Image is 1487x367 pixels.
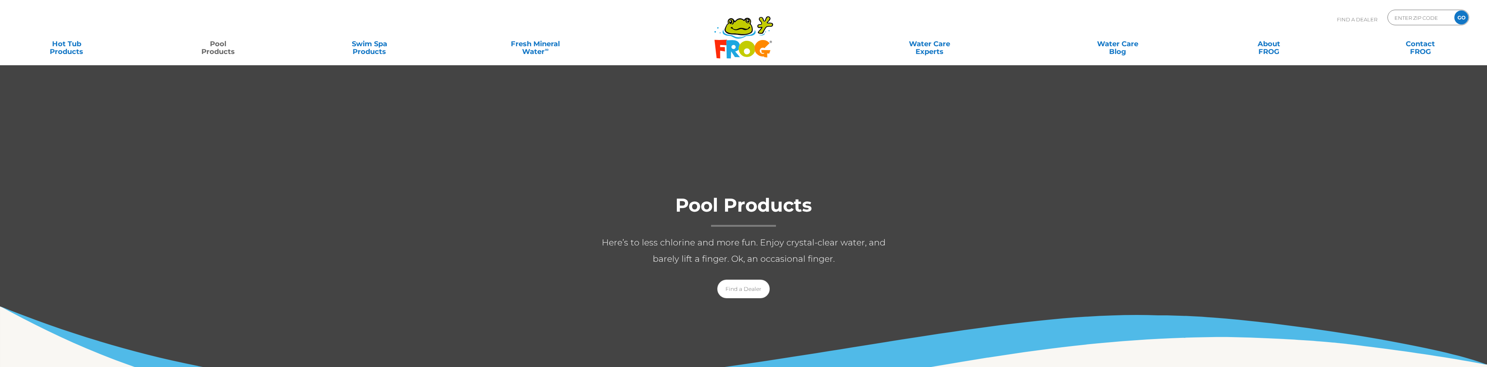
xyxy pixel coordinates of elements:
a: Water CareBlog [1059,36,1177,52]
a: PoolProducts [159,36,277,52]
a: Water CareExperts [834,36,1025,52]
p: Here’s to less chlorine and more fun. Enjoy crystal-clear water, and barely lift a finger. Ok, an... [588,235,899,267]
input: GO [1454,10,1468,24]
a: AboutFROG [1210,36,1328,52]
a: ContactFROG [1361,36,1479,52]
input: Zip Code Form [1394,12,1446,23]
a: Hot TubProducts [8,36,126,52]
a: Fresh MineralWater∞ [462,36,609,52]
sup: ∞ [545,46,549,52]
h1: Pool Products [588,195,899,227]
a: Find a Dealer [717,280,770,298]
p: Find A Dealer [1337,10,1377,29]
a: Swim SpaProducts [311,36,428,52]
